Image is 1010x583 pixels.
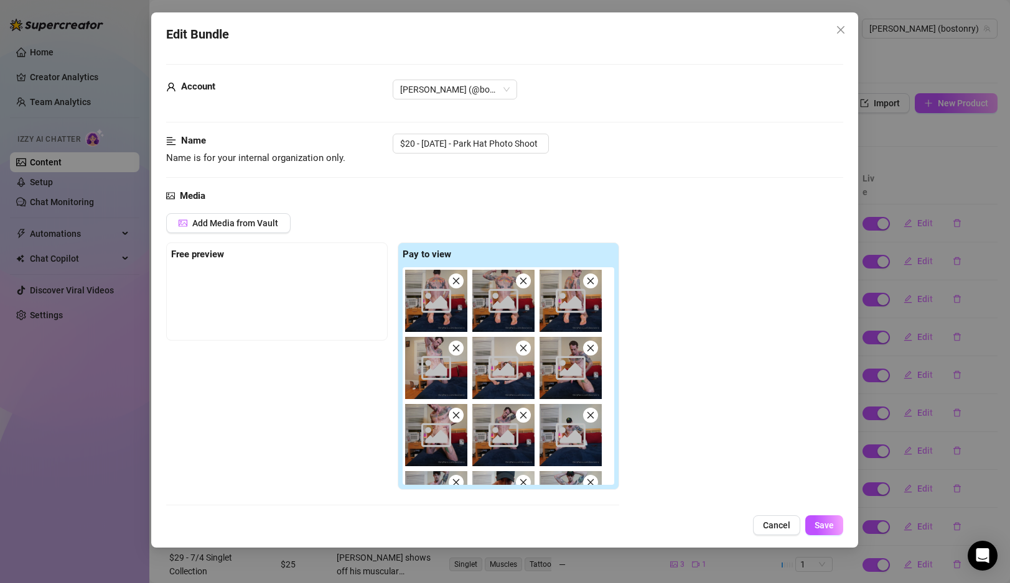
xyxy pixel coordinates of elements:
button: Add Media from Vault [166,213,291,233]
strong: Account [181,81,215,92]
span: user [166,80,176,94]
button: Cancel [754,515,801,535]
span: close [452,344,461,352]
button: Close [831,20,851,40]
div: Open Intercom Messenger [968,541,998,571]
span: picture [179,219,187,227]
span: Name is for your internal organization only. [166,152,345,163]
span: close [452,478,461,487]
span: picture [166,189,175,204]
strong: Free preview [171,249,224,260]
span: Save [815,520,835,530]
span: Close [831,25,851,35]
span: Edit Bundle [166,25,229,44]
strong: Name [181,135,206,146]
span: close [519,344,528,352]
span: close [586,478,595,487]
button: Save [806,515,844,535]
span: Cancel [764,520,791,530]
span: close [586,344,595,352]
span: close [586,411,595,420]
input: Enter a name [393,134,549,154]
span: close [452,277,461,285]
span: align-left [166,134,176,149]
strong: Media [180,190,205,201]
span: close [519,277,528,285]
span: close [586,277,595,285]
strong: Pay to view [403,249,451,260]
span: Add Media from Vault [192,218,278,228]
span: close [519,478,528,487]
span: close [452,411,461,420]
span: Ryan (@bostonry) [400,80,510,99]
span: close [836,25,846,35]
span: close [519,411,528,420]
